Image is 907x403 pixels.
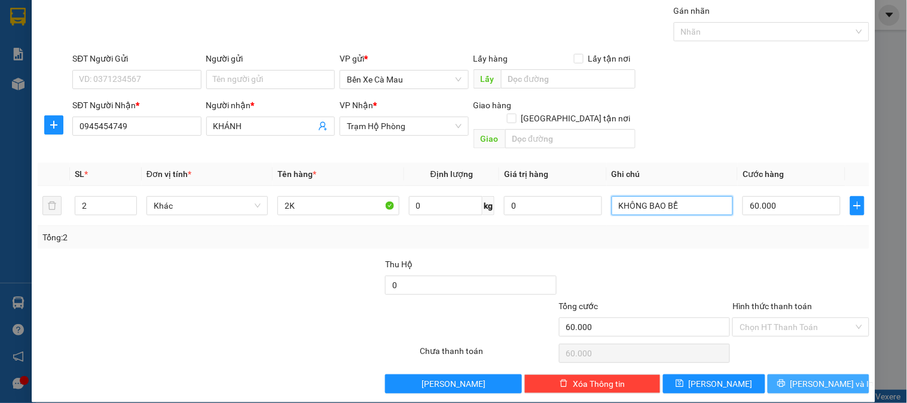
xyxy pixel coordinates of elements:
input: Dọc đường [501,69,636,88]
span: [PERSON_NAME] [689,377,753,390]
span: kg [482,196,494,215]
button: printer[PERSON_NAME] và In [768,374,869,393]
th: Ghi chú [607,163,738,186]
div: Chưa thanh toán [419,344,557,365]
span: Giao [474,129,505,148]
span: [PERSON_NAME] [422,377,485,390]
span: Lấy [474,69,501,88]
input: Dọc đường [505,129,636,148]
button: save[PERSON_NAME] [663,374,765,393]
div: SĐT Người Gửi [72,52,201,65]
span: Trạm Hộ Phòng [347,117,461,135]
div: Tổng: 2 [42,231,351,244]
div: VP gửi [340,52,468,65]
button: plus [44,115,63,135]
span: user-add [318,121,328,131]
span: Xóa Thông tin [573,377,625,390]
span: Giá trị hàng [504,169,548,179]
span: printer [777,379,786,389]
input: VD: Bàn, Ghế [277,196,399,215]
span: Giao hàng [474,100,512,110]
button: delete [42,196,62,215]
button: [PERSON_NAME] [385,374,521,393]
input: Ghi Chú [612,196,733,215]
span: Thu Hộ [385,259,413,269]
div: SĐT Người Nhận [72,99,201,112]
span: plus [851,201,864,210]
b: GỬI : Bến Xe Cà Mau [15,87,168,106]
span: Lấy hàng [474,54,508,63]
button: deleteXóa Thông tin [524,374,661,393]
span: SL [75,169,84,179]
span: Cước hàng [743,169,784,179]
span: plus [45,120,63,130]
button: plus [850,196,865,215]
span: Lấy tận nơi [584,52,636,65]
span: Đơn vị tính [146,169,191,179]
span: Bến Xe Cà Mau [347,71,461,88]
span: [PERSON_NAME] và In [790,377,874,390]
span: delete [560,379,568,389]
label: Hình thức thanh toán [732,301,812,311]
div: Người nhận [206,99,335,112]
span: VP Nhận [340,100,373,110]
span: Tổng cước [559,301,598,311]
div: Người gửi [206,52,335,65]
span: Khác [154,197,261,215]
li: 26 Phó Cơ Điều, Phường 12 [112,29,500,44]
li: Hotline: 02839552959 [112,44,500,59]
span: Tên hàng [277,169,316,179]
input: 0 [504,196,602,215]
span: save [676,379,684,389]
span: [GEOGRAPHIC_DATA] tận nơi [517,112,636,125]
img: logo.jpg [15,15,75,75]
span: Định lượng [430,169,473,179]
label: Gán nhãn [674,6,710,16]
